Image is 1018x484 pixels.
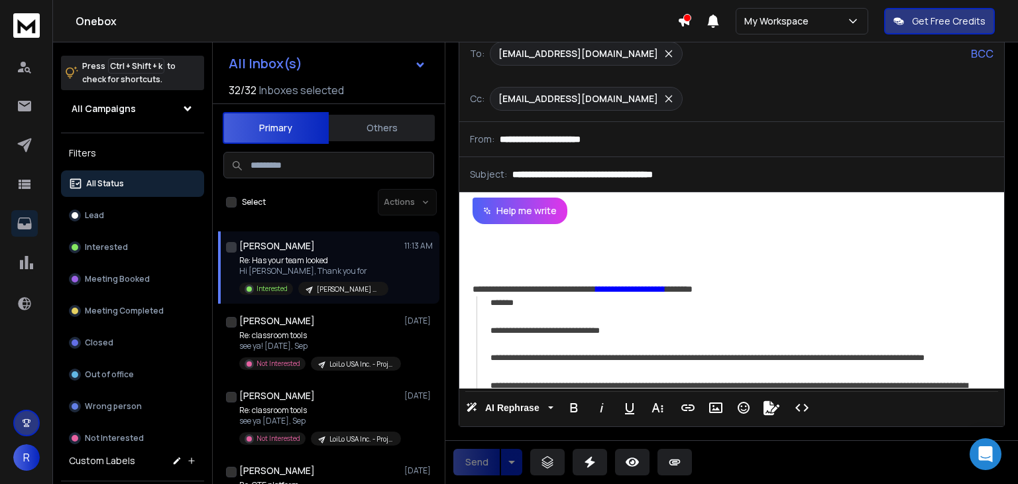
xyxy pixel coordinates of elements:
[404,316,434,326] p: [DATE]
[470,168,507,181] p: Subject:
[61,144,204,162] h3: Filters
[108,58,164,74] span: Ctrl + Shift + k
[239,255,388,266] p: Re: Has your team looked
[970,438,1001,470] div: Open Intercom Messenger
[404,391,434,401] p: [DATE]
[744,15,814,28] p: My Workspace
[82,60,176,86] p: Press to check for shortcuts.
[259,82,344,98] h3: Inboxes selected
[703,394,728,421] button: Insert Image (Ctrl+P)
[239,464,315,477] h1: [PERSON_NAME]
[242,197,266,208] label: Select
[731,394,756,421] button: Emoticons
[85,433,144,444] p: Not Interested
[239,416,398,426] p: see ya [DATE], Sep
[675,394,701,421] button: Insert Link (Ctrl+K)
[218,50,437,77] button: All Inbox(s)
[85,242,128,253] p: Interested
[13,13,40,38] img: logo
[473,198,567,224] button: Help me write
[498,92,658,105] p: [EMAIL_ADDRESS][DOMAIN_NAME]
[645,394,670,421] button: More Text
[85,401,142,412] p: Wrong person
[229,82,256,98] span: 32 / 32
[61,170,204,197] button: All Status
[239,266,388,276] p: Hi [PERSON_NAME], Thank you for
[329,113,435,143] button: Others
[498,47,658,60] p: [EMAIL_ADDRESS][DOMAIN_NAME]
[971,46,993,62] p: BCC
[72,102,136,115] h1: All Campaigns
[470,92,484,105] p: Cc:
[85,306,164,316] p: Meeting Completed
[589,394,614,421] button: Italic (Ctrl+I)
[239,330,398,341] p: Re: classroom tools
[256,284,288,294] p: Interested
[912,15,986,28] p: Get Free Credits
[223,112,329,144] button: Primary
[404,241,434,251] p: 11:13 AM
[13,444,40,471] button: R
[404,465,434,476] p: [DATE]
[61,298,204,324] button: Meeting Completed
[317,284,380,294] p: [PERSON_NAME] Media Group - Proj 1 - Camp 3 of 1.5
[61,95,204,122] button: All Campaigns
[239,389,315,402] h1: [PERSON_NAME]
[69,454,135,467] h3: Custom Labels
[229,57,302,70] h1: All Inbox(s)
[61,425,204,452] button: Not Interested
[85,274,150,284] p: Meeting Booked
[61,234,204,261] button: Interested
[239,341,398,351] p: see ya! [DATE], Sep
[61,330,204,356] button: Closed
[470,133,494,146] p: From:
[463,394,556,421] button: AI Rephrase
[884,8,995,34] button: Get Free Credits
[256,434,300,444] p: Not Interested
[329,359,393,369] p: LoiLo USA Inc. - Proj 1 - Camp 2 of 1.5
[561,394,587,421] button: Bold (Ctrl+B)
[76,13,677,29] h1: Onebox
[789,394,815,421] button: Code View
[256,359,300,369] p: Not Interested
[239,314,315,328] h1: [PERSON_NAME]
[85,369,134,380] p: Out of office
[239,405,398,416] p: Re: classroom tools
[61,393,204,420] button: Wrong person
[85,210,104,221] p: Lead
[329,434,393,444] p: LoiLo USA Inc. - Proj 1 - Camp 2 of 1.5
[470,47,484,60] p: To:
[239,239,315,253] h1: [PERSON_NAME]
[61,266,204,292] button: Meeting Booked
[61,361,204,388] button: Out of office
[617,394,642,421] button: Underline (Ctrl+U)
[86,178,124,189] p: All Status
[85,337,113,348] p: Closed
[61,202,204,229] button: Lead
[759,394,784,421] button: Signature
[482,402,542,414] span: AI Rephrase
